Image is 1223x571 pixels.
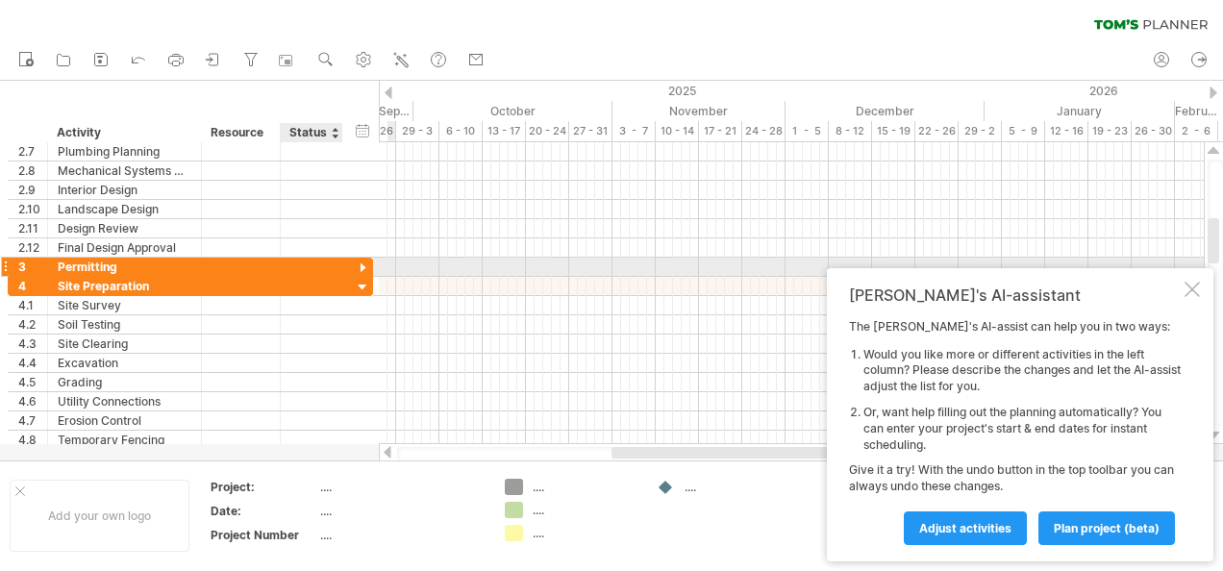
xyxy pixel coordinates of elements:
[58,238,191,257] div: Final Design Approval
[58,335,191,353] div: Site Clearing
[413,101,612,121] div: October 2025
[1038,511,1175,545] a: plan project (beta)
[57,123,190,142] div: Activity
[533,525,637,541] div: ....
[18,296,47,314] div: 4.1
[1054,521,1160,535] span: plan project (beta)
[526,121,569,141] div: 20 - 24
[18,238,47,257] div: 2.12
[211,123,269,142] div: Resource
[904,511,1027,545] a: Adjust activities
[533,479,637,495] div: ....
[58,200,191,218] div: Landscape Design
[58,315,191,334] div: Soil Testing
[18,392,47,410] div: 4.6
[533,502,637,518] div: ....
[396,121,439,141] div: 29 - 3
[211,479,316,495] div: Project:
[18,277,47,295] div: 4
[58,161,191,180] div: Mechanical Systems Design
[1045,121,1088,141] div: 12 - 16
[18,142,47,161] div: 2.7
[58,411,191,430] div: Erosion Control
[10,480,189,552] div: Add your own logo
[320,527,482,543] div: ....
[1002,121,1045,141] div: 5 - 9
[18,161,47,180] div: 2.8
[58,354,191,372] div: Excavation
[58,142,191,161] div: Plumbing Planning
[439,121,483,141] div: 6 - 10
[58,431,191,449] div: Temporary Fencing
[786,121,829,141] div: 1 - 5
[58,296,191,314] div: Site Survey
[18,181,47,199] div: 2.9
[863,405,1181,453] li: Or, want help filling out the planning automatically? You can enter your project's start & end da...
[58,392,191,410] div: Utility Connections
[656,121,699,141] div: 10 - 14
[915,121,959,141] div: 22 - 26
[685,479,789,495] div: ....
[18,200,47,218] div: 2.10
[18,431,47,449] div: 4.8
[289,123,332,142] div: Status
[1088,121,1132,141] div: 19 - 23
[58,373,191,391] div: Grading
[742,121,786,141] div: 24 - 28
[320,479,482,495] div: ....
[872,121,915,141] div: 15 - 19
[18,315,47,334] div: 4.2
[919,521,1011,535] span: Adjust activities
[863,347,1181,395] li: Would you like more or different activities in the left column? Please describe the changes and l...
[1132,121,1175,141] div: 26 - 30
[1175,121,1218,141] div: 2 - 6
[829,121,872,141] div: 8 - 12
[699,121,742,141] div: 17 - 21
[849,319,1181,544] div: The [PERSON_NAME]'s AI-assist can help you in two ways: Give it a try! With the undo button in th...
[18,335,47,353] div: 4.3
[58,277,191,295] div: Site Preparation
[483,121,526,141] div: 13 - 17
[320,503,482,519] div: ....
[58,258,191,276] div: Permitting
[569,121,612,141] div: 27 - 31
[18,354,47,372] div: 4.4
[18,258,47,276] div: 3
[211,503,316,519] div: Date:
[612,101,786,121] div: November 2025
[18,411,47,430] div: 4.7
[58,181,191,199] div: Interior Design
[959,121,1002,141] div: 29 - 2
[211,527,316,543] div: Project Number
[849,285,1181,305] div: [PERSON_NAME]'s AI-assistant
[786,101,985,121] div: December 2025
[612,121,656,141] div: 3 - 7
[985,101,1175,121] div: January 2026
[18,219,47,237] div: 2.11
[18,373,47,391] div: 4.5
[58,219,191,237] div: Design Review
